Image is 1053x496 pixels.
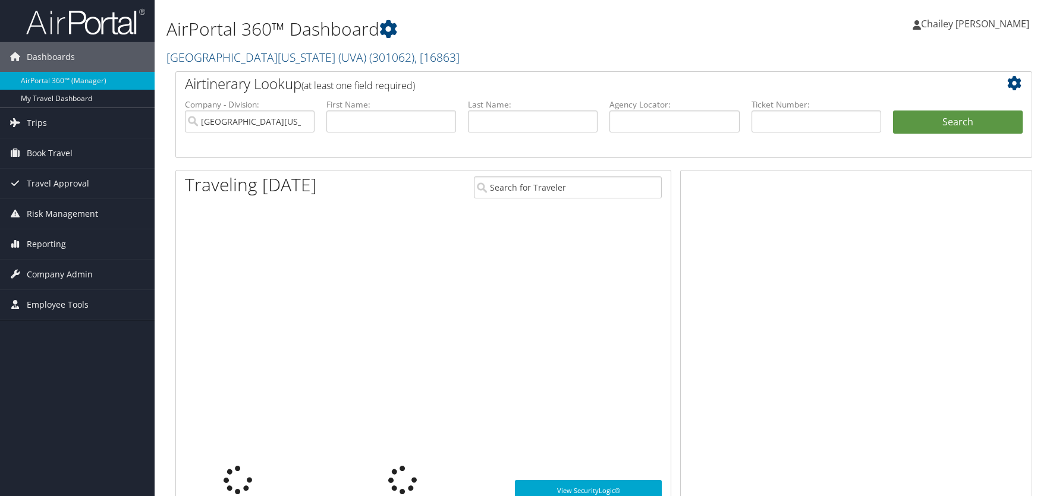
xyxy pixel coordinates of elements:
span: Dashboards [27,42,75,72]
button: Search [893,110,1023,134]
input: Search for Traveler [474,176,662,198]
span: , [ 16863 ] [414,49,460,65]
img: airportal-logo.png [26,8,145,36]
a: Chailey [PERSON_NAME] [913,6,1041,42]
label: Ticket Number: [752,99,881,110]
span: (at least one field required) [301,79,415,92]
label: Company - Division: [185,99,315,110]
label: Agency Locator: [609,99,739,110]
span: Employee Tools [27,290,89,320]
span: ( 301062 ) [369,49,414,65]
span: Book Travel [27,138,73,168]
a: [GEOGRAPHIC_DATA][US_STATE] (UVA) [166,49,460,65]
h1: Traveling [DATE] [185,172,317,197]
span: Company Admin [27,260,93,289]
span: Risk Management [27,199,98,229]
span: Travel Approval [27,169,89,198]
label: First Name: [326,99,456,110]
h1: AirPortal 360™ Dashboard [166,17,750,42]
span: Reporting [27,229,66,259]
label: Last Name: [468,99,598,110]
h2: Airtinerary Lookup [185,74,951,94]
span: Chailey [PERSON_NAME] [921,17,1029,30]
span: Trips [27,108,47,138]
